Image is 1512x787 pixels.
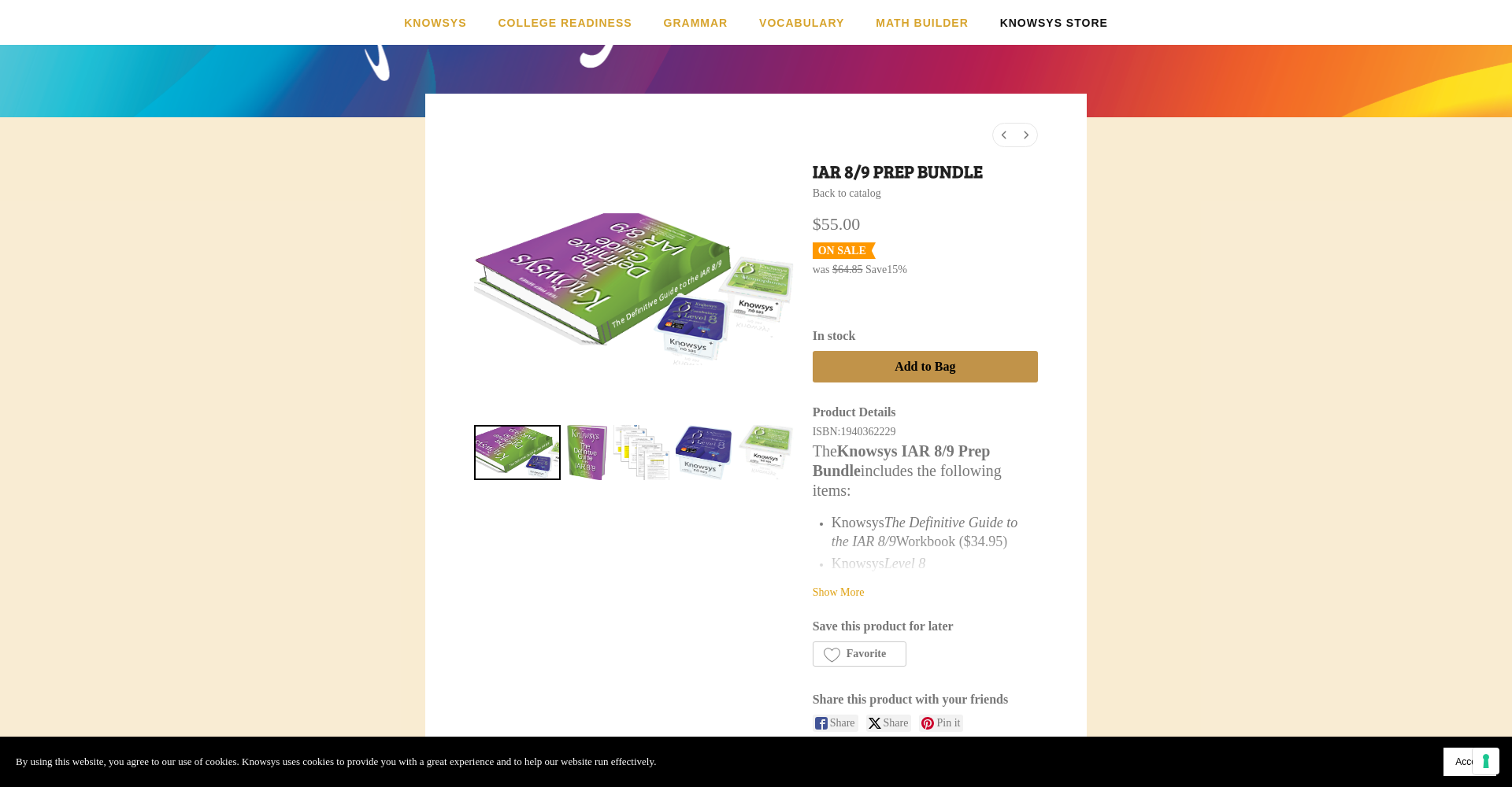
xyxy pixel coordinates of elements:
[813,619,1038,635] div: Save this product for later
[738,425,794,481] a: IAR 8/9 Prep Bundle 4
[993,124,1015,146] a: Go to the previous product
[840,426,895,438] span: 1940362229
[833,648,886,660] span: Favorite
[1015,124,1037,146] a: Go to the next product
[813,290,1038,305] iframe: PayPal Message 1
[613,425,669,481] a: IAR 8/9 Prep Bundle 2
[567,425,607,481] a: IAR 8/9 Prep Bundle 1
[676,425,732,481] a: IAR 8/9 Prep Bundle 3
[813,442,991,479] strong: Knowsys IAR 8/9 Prep Bundle
[1455,756,1484,767] span: Accept
[813,187,881,199] a: Back to catalog
[813,715,858,732] a: Share
[895,360,955,374] span: Add to Bag
[830,715,858,732] span: Share
[832,264,863,275] s: $64.85
[936,715,963,732] span: Pin it
[474,425,561,481] a: IAR 8/9 Prep Bundle 0
[813,351,1038,382] button: Add to Bag
[887,264,907,275] span: 15%
[832,515,1017,549] span: Knowsys Workbook ($34.95)
[813,692,1038,708] div: Share this product with your friends
[813,405,1038,421] div: Product Details
[813,264,830,275] span: was
[813,186,1038,214] div: Breadcrumbs
[813,586,865,598] a: Show More
[813,160,1038,183] h1: IAR 8/9 Prep Bundle
[813,641,907,667] button: Save this product for later
[832,515,1017,549] em: The Definitive Guide to the IAR 8/9
[919,715,963,732] a: Pin it
[866,715,912,732] a: Share
[865,264,887,275] span: Save
[813,426,841,438] span: ISBN:
[474,213,794,364] img: IAR 8/9 Prep Bundle
[1443,748,1496,776] button: Accept
[813,214,861,234] span: $55.00
[884,715,912,732] span: Share
[16,753,656,770] p: By using this website, you agree to our use of cookies. Knowsys uses cookies to provide you with ...
[818,243,866,259] div: On Sale
[813,329,856,342] span: In stock
[813,442,1002,499] span: The includes the following items:
[1473,748,1499,774] button: Your consent preferences for tracking technologies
